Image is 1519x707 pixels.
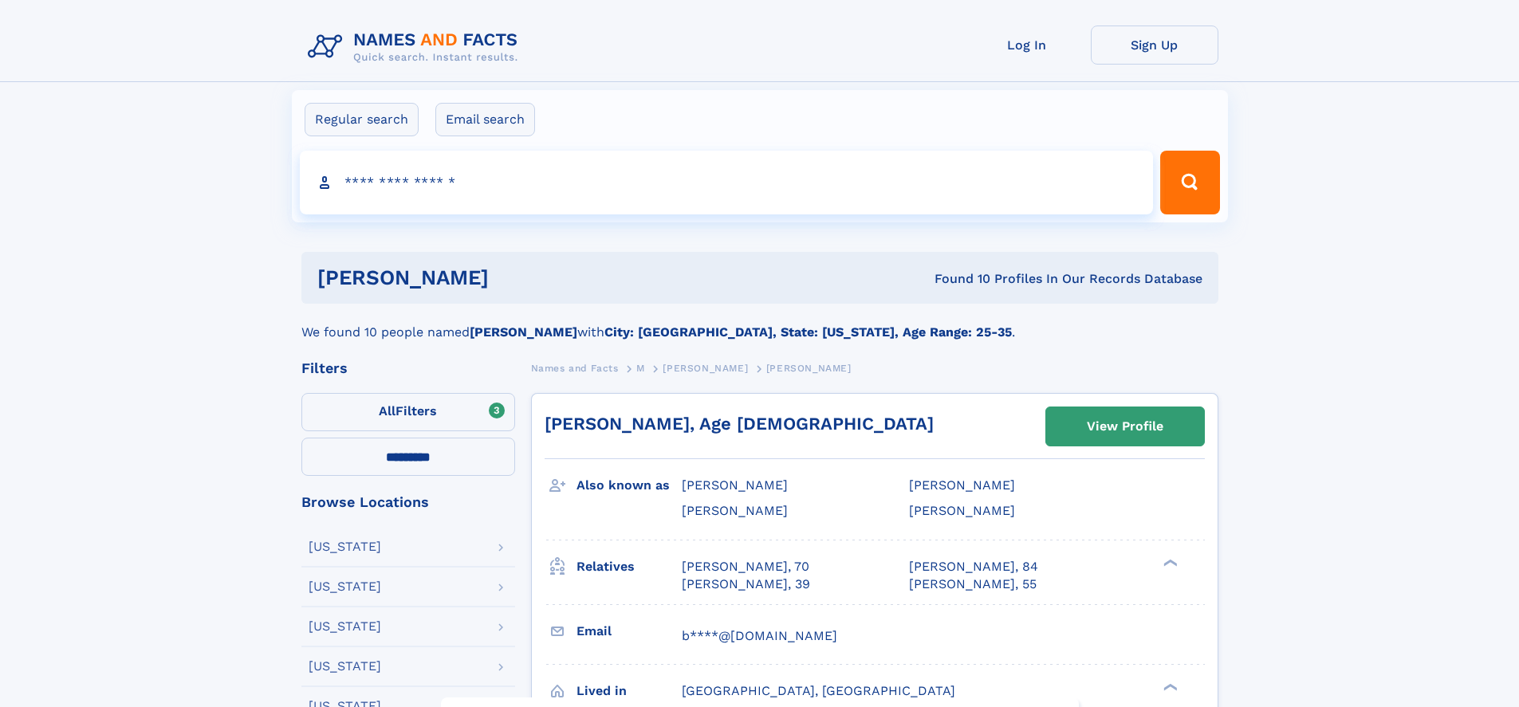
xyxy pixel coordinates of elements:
[1046,407,1204,446] a: View Profile
[577,553,682,580] h3: Relatives
[317,268,712,288] h1: [PERSON_NAME]
[682,683,955,698] span: [GEOGRAPHIC_DATA], [GEOGRAPHIC_DATA]
[577,618,682,645] h3: Email
[604,324,1012,340] b: City: [GEOGRAPHIC_DATA], State: [US_STATE], Age Range: 25-35
[309,620,381,633] div: [US_STATE]
[305,103,419,136] label: Regular search
[309,580,381,593] div: [US_STATE]
[577,678,682,705] h3: Lived in
[379,403,395,418] span: All
[301,495,515,509] div: Browse Locations
[909,503,1015,518] span: [PERSON_NAME]
[577,472,682,499] h3: Also known as
[301,393,515,431] label: Filters
[663,363,748,374] span: [PERSON_NAME]
[682,575,810,593] a: [PERSON_NAME], 39
[301,304,1218,342] div: We found 10 people named with .
[470,324,577,340] b: [PERSON_NAME]
[531,358,619,378] a: Names and Facts
[301,26,531,69] img: Logo Names and Facts
[545,414,934,434] a: [PERSON_NAME], Age [DEMOGRAPHIC_DATA]
[682,477,788,493] span: [PERSON_NAME]
[682,503,788,518] span: [PERSON_NAME]
[909,558,1038,575] a: [PERSON_NAME], 84
[301,361,515,375] div: Filters
[1091,26,1218,65] a: Sign Up
[1087,408,1163,445] div: View Profile
[636,363,645,374] span: M
[435,103,535,136] label: Email search
[636,358,645,378] a: M
[309,540,381,553] div: [US_STATE]
[309,660,381,673] div: [US_STATE]
[300,151,1154,214] input: search input
[1159,681,1179,692] div: ❯
[1159,557,1179,568] div: ❯
[766,363,852,374] span: [PERSON_NAME]
[1160,151,1219,214] button: Search Button
[909,575,1037,593] a: [PERSON_NAME], 55
[682,558,809,575] a: [PERSON_NAME], 70
[663,358,748,378] a: [PERSON_NAME]
[963,26,1091,65] a: Log In
[909,477,1015,493] span: [PERSON_NAME]
[711,270,1202,288] div: Found 10 Profiles In Our Records Database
